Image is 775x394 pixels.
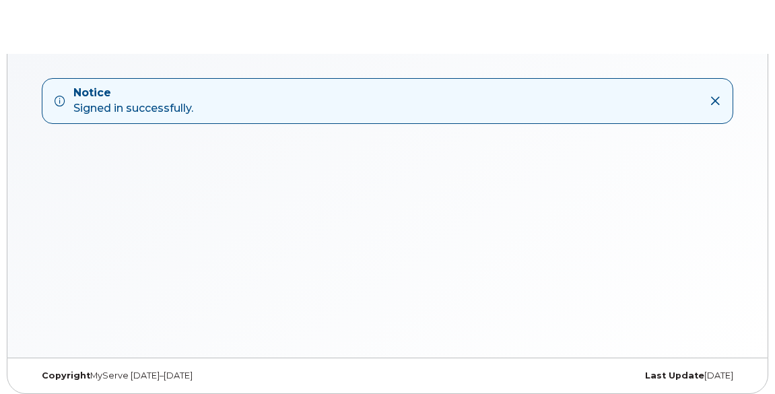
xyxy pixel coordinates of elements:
strong: Notice [73,86,193,101]
div: Signed in successfully. [73,86,193,117]
strong: Last Update [645,370,704,381]
div: MyServe [DATE]–[DATE] [32,370,388,381]
strong: Copyright [42,370,90,381]
div: [DATE] [388,370,744,381]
